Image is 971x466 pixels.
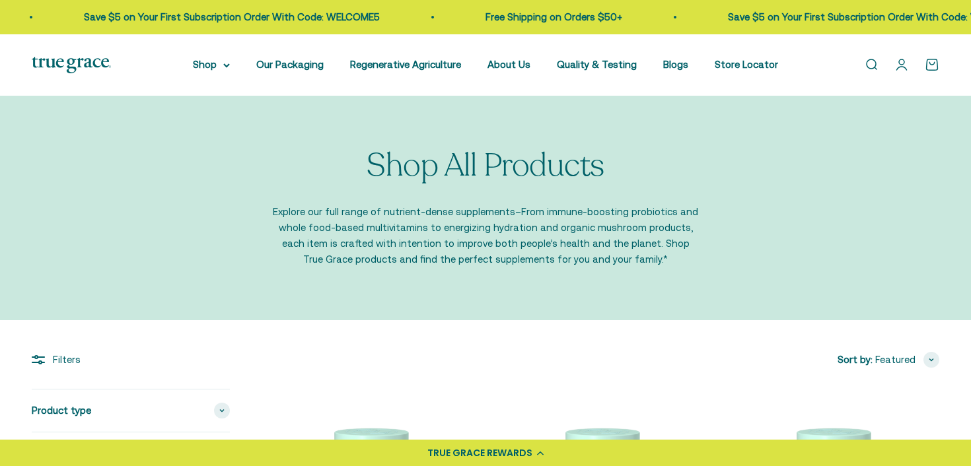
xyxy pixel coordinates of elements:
[487,59,530,70] a: About Us
[271,204,700,267] p: Explore our full range of nutrient-dense supplements–From immune-boosting probiotics and whole fo...
[32,389,230,432] summary: Product type
[427,446,532,460] div: TRUE GRACE REWARDS
[875,352,916,368] span: Featured
[875,352,939,368] button: Featured
[480,11,617,22] a: Free Shipping on Orders $50+
[32,403,91,418] span: Product type
[256,59,324,70] a: Our Packaging
[557,59,637,70] a: Quality & Testing
[715,59,778,70] a: Store Locator
[838,352,873,368] span: Sort by:
[367,149,604,183] p: Shop All Products
[79,9,375,25] p: Save $5 on Your First Subscription Order With Code: WELCOME5
[350,59,461,70] a: Regenerative Agriculture
[32,352,230,368] div: Filters
[193,57,230,73] summary: Shop
[663,59,688,70] a: Blogs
